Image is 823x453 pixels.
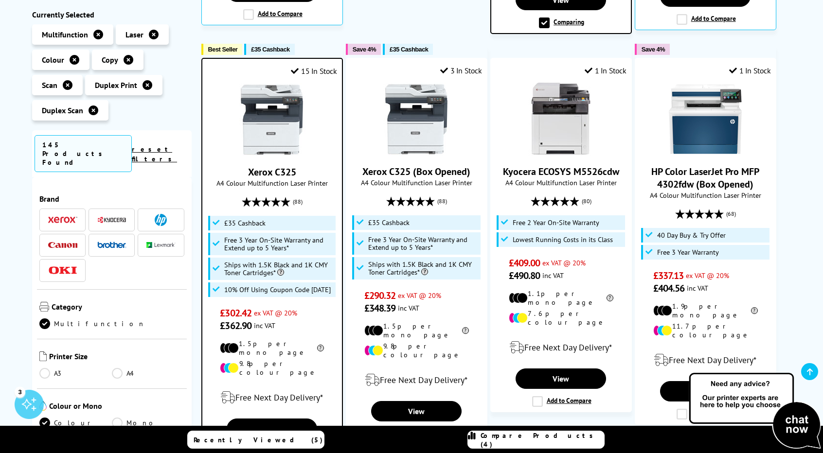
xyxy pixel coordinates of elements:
[132,145,177,163] a: reset filters
[437,192,447,210] span: (88)
[293,192,303,211] span: (88)
[653,322,758,339] li: 11.7p per colour page
[657,231,726,239] span: 40 Day Buy & Try Offer
[677,14,736,25] label: Add to Compare
[49,401,184,413] span: Colour or Mono
[513,236,613,244] span: Lowest Running Costs in its Class
[729,66,771,75] div: 1 In Stock
[220,319,251,332] span: £362.90
[39,368,112,379] a: A3
[15,386,25,397] div: 3
[368,219,410,226] span: £35 Cashback
[220,359,324,377] li: 9.8p per colour page
[398,303,419,313] span: inc VAT
[398,291,441,300] span: ex VAT @ 20%
[657,248,719,256] span: Free 3 Year Warranty
[640,347,771,374] div: modal_delivery
[125,30,143,39] span: Laser
[48,266,77,275] img: OKI
[39,351,47,361] img: Printer Size
[235,148,308,158] a: Xerox C325
[48,264,77,277] a: OKI
[660,381,751,401] a: View
[368,236,478,251] span: Free 3 Year On-Site Warranty and Extend up to 5 Years*
[496,334,626,361] div: modal_delivery
[516,368,606,389] a: View
[524,83,597,156] img: Kyocera ECOSYS M5526cdw
[248,166,296,178] a: Xerox C325
[39,302,49,312] img: Category
[220,307,251,319] span: £302.42
[364,322,469,339] li: 1.5p per mono page
[95,80,137,90] span: Duplex Print
[201,44,243,55] button: Best Seller
[254,308,297,317] span: ex VAT @ 20%
[364,302,396,314] span: £348.39
[669,83,742,156] img: HP Color LaserJet Pro MFP 4302fdw (Box Opened)
[651,165,759,191] a: HP Color LaserJet Pro MFP 4302fdw (Box Opened)
[653,302,758,319] li: 1.9p per mono page
[32,10,192,19] div: Currently Selected
[291,66,337,76] div: 15 In Stock
[380,83,453,156] img: Xerox C325 (Box Opened)
[509,257,540,269] span: £409.00
[224,261,333,277] span: Ships with 1.5K Black and 1K CMY Toner Cartridges*
[97,239,126,251] a: Brother
[351,178,482,187] span: A4 Colour Multifunction Laser Printer
[351,366,482,394] div: modal_delivery
[235,83,308,156] img: Xerox C325
[39,418,112,428] a: Colour
[390,46,428,53] span: £35 Cashback
[48,242,77,248] img: Canon
[496,178,626,187] span: A4 Colour Multifunction Laser Printer
[440,66,482,75] div: 3 In Stock
[42,105,83,115] span: Duplex Scan
[539,17,584,28] label: Comparing
[39,194,184,204] span: Brand
[97,242,126,248] img: Brother
[35,135,132,172] span: 145 Products Found
[254,321,275,330] span: inc VAT
[371,401,462,421] a: View
[532,396,591,407] label: Add to Compare
[227,418,317,439] a: View
[640,191,771,200] span: A4 Colour Multifunction Laser Printer
[653,282,685,295] span: £404.56
[48,214,77,226] a: Xerox
[542,258,586,267] span: ex VAT @ 20%
[243,9,303,20] label: Add to Compare
[642,46,665,53] span: Save 4%
[687,283,708,293] span: inc VAT
[585,66,626,75] div: 1 In Stock
[49,351,184,363] span: Printer Size
[467,431,605,449] a: Compare Products (4)
[52,302,184,314] span: Category
[220,339,324,357] li: 1.5p per mono page
[97,214,126,226] a: Kyocera
[224,286,331,294] span: 10% Off Using Coupon Code [DATE]
[48,239,77,251] a: Canon
[146,239,176,251] a: Lexmark
[42,30,88,39] span: Multifunction
[686,271,729,280] span: ex VAT @ 20%
[207,178,337,188] span: A4 Colour Multifunction Laser Printer
[524,148,597,157] a: Kyocera ECOSYS M5526cdw
[726,205,736,223] span: (68)
[503,165,619,178] a: Kyocera ECOSYS M5526cdw
[187,431,324,449] a: Recently Viewed (5)
[112,418,184,428] a: Mono
[102,55,118,65] span: Copy
[207,384,337,411] div: modal_delivery
[251,46,289,53] span: £35 Cashback
[368,261,478,276] span: Ships with 1.5K Black and 1K CMY Toner Cartridges*
[635,44,670,55] button: Save 4%
[364,342,469,359] li: 9.8p per colour page
[687,371,823,451] img: Open Live Chat window
[383,44,433,55] button: £35 Cashback
[224,236,333,252] span: Free 3 Year On-Site Warranty and Extend up to 5 Years*
[155,214,167,226] img: HP
[224,219,266,227] span: £35 Cashback
[582,192,591,210] span: (80)
[146,214,176,226] a: HP
[677,409,736,419] label: Add to Compare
